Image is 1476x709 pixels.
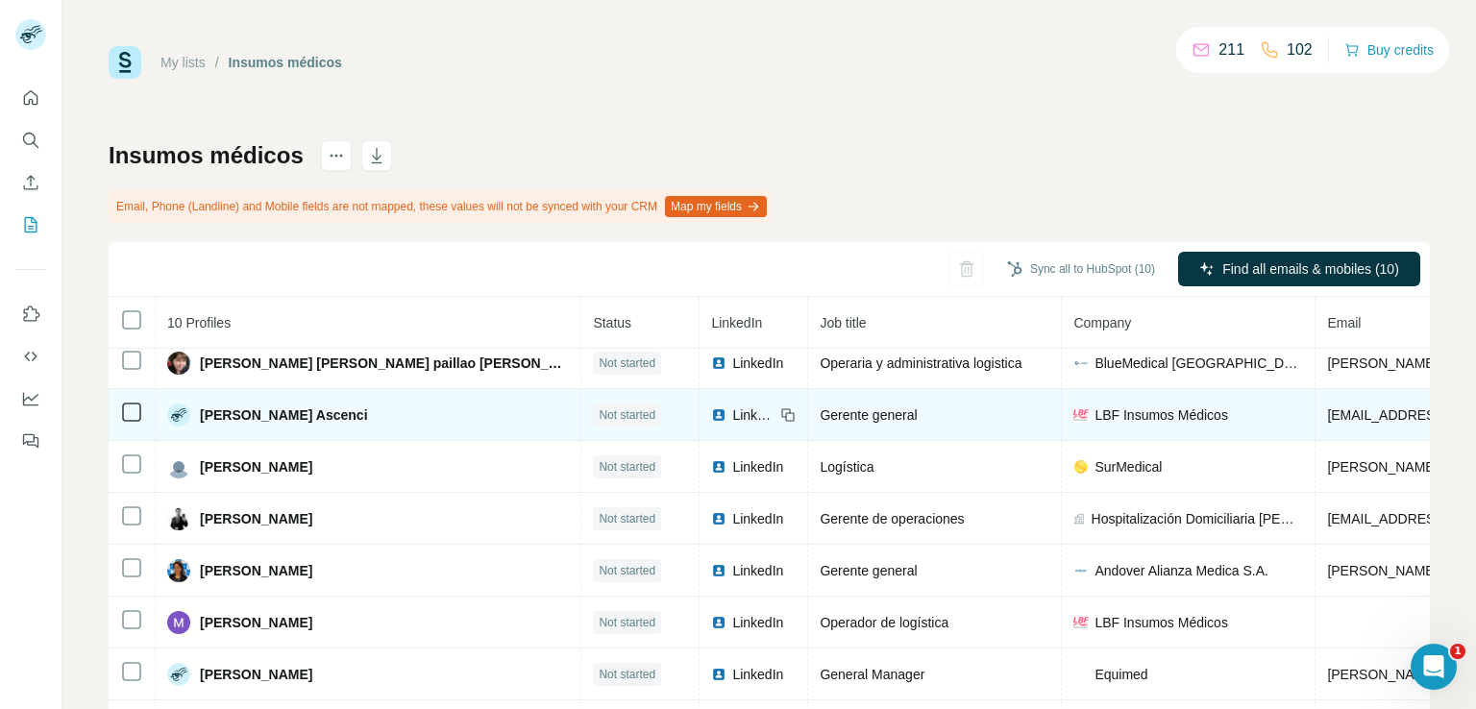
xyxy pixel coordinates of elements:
[1222,259,1399,279] span: Find all emails & mobiles (10)
[820,615,948,630] span: Operador de logística
[1073,615,1089,630] img: company-logo
[1287,38,1313,61] p: 102
[994,255,1168,283] button: Sync all to HubSpot (10)
[200,354,569,373] span: [PERSON_NAME] [PERSON_NAME] paillao [PERSON_NAME]
[1073,459,1089,475] img: company-logo
[599,354,655,372] span: Not started
[1411,644,1457,690] iframe: Intercom live chat
[732,665,783,684] span: LinkedIn
[711,615,726,630] img: LinkedIn logo
[820,459,873,475] span: Logística
[599,614,655,631] span: Not started
[1344,37,1434,63] button: Buy credits
[1073,355,1089,371] img: company-logo
[820,511,964,526] span: Gerente de operaciones
[1092,509,1304,528] span: Hospitalización Domiciliaria [PERSON_NAME]
[109,46,141,79] img: Surfe Logo
[711,407,726,423] img: LinkedIn logo
[15,381,46,416] button: Dashboard
[167,507,190,530] img: Avatar
[711,511,726,526] img: LinkedIn logo
[599,458,655,476] span: Not started
[1095,613,1228,632] span: LBF Insumos Médicos
[732,561,783,580] span: LinkedIn
[200,613,312,632] span: [PERSON_NAME]
[1073,407,1089,423] img: company-logo
[1327,315,1361,330] span: Email
[167,315,231,330] span: 10 Profiles
[1095,561,1268,580] span: Andover Alianza Medica S.A.
[167,559,190,582] img: Avatar
[167,352,190,375] img: Avatar
[167,403,190,427] img: Avatar
[167,455,190,478] img: Avatar
[732,613,783,632] span: LinkedIn
[215,53,219,72] li: /
[15,424,46,458] button: Feedback
[732,354,783,373] span: LinkedIn
[1073,315,1131,330] span: Company
[820,667,924,682] span: General Manager
[711,459,726,475] img: LinkedIn logo
[711,563,726,578] img: LinkedIn logo
[1095,405,1228,425] span: LBF Insumos Médicos
[1095,457,1162,477] span: SurMedical
[200,561,312,580] span: [PERSON_NAME]
[599,406,655,424] span: Not started
[711,315,762,330] span: LinkedIn
[599,666,655,683] span: Not started
[15,208,46,242] button: My lists
[1073,667,1089,682] img: company-logo
[1095,665,1147,684] span: Equimed
[15,165,46,200] button: Enrich CSV
[1178,252,1420,286] button: Find all emails & mobiles (10)
[321,140,352,171] button: actions
[1218,38,1244,61] p: 211
[15,339,46,374] button: Use Surfe API
[1073,563,1089,578] img: company-logo
[1095,354,1303,373] span: BlueMedical [GEOGRAPHIC_DATA]
[820,407,917,423] span: Gerente general
[820,355,1021,371] span: Operaria y administrativa logistica
[599,510,655,527] span: Not started
[711,355,726,371] img: LinkedIn logo
[820,315,866,330] span: Job title
[15,123,46,158] button: Search
[593,315,631,330] span: Status
[200,509,312,528] span: [PERSON_NAME]
[229,53,342,72] div: Insumos médicos
[15,297,46,331] button: Use Surfe on LinkedIn
[732,405,775,425] span: LinkedIn
[200,405,368,425] span: [PERSON_NAME] Ascenci
[711,667,726,682] img: LinkedIn logo
[109,190,771,223] div: Email, Phone (Landline) and Mobile fields are not mapped, these values will not be synced with yo...
[665,196,767,217] button: Map my fields
[1450,644,1465,659] span: 1
[820,563,917,578] span: Gerente general
[167,663,190,686] img: Avatar
[160,55,206,70] a: My lists
[732,509,783,528] span: LinkedIn
[200,457,312,477] span: [PERSON_NAME]
[732,457,783,477] span: LinkedIn
[15,81,46,115] button: Quick start
[200,665,312,684] span: [PERSON_NAME]
[167,611,190,634] img: Avatar
[109,140,304,171] h1: Insumos médicos
[599,562,655,579] span: Not started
